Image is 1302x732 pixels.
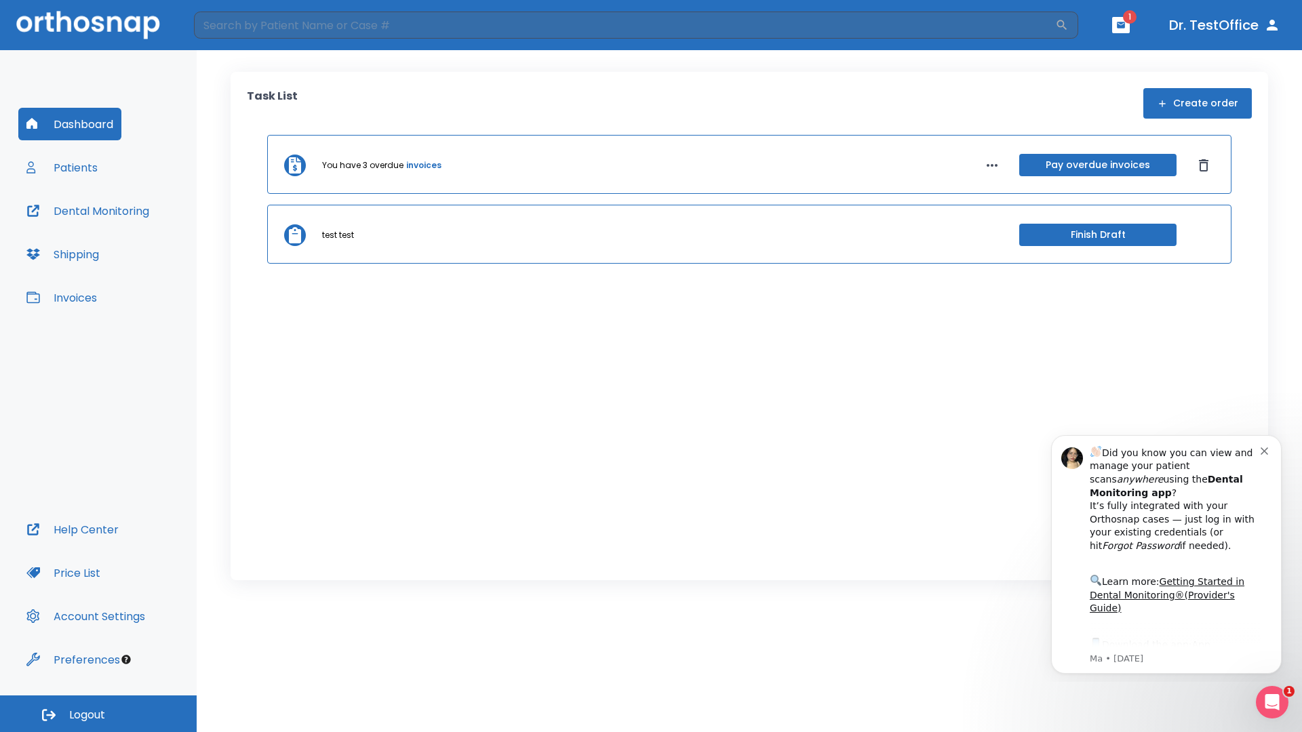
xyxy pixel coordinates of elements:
[18,600,153,632] button: Account Settings
[18,513,127,546] button: Help Center
[1143,88,1252,119] button: Create order
[120,653,132,666] div: Tooltip anchor
[194,12,1055,39] input: Search by Patient Name or Case #
[18,281,105,314] button: Invoices
[1284,686,1295,697] span: 1
[1019,154,1177,176] button: Pay overdue invoices
[18,151,106,184] button: Patients
[406,159,441,171] a: invoices
[1256,686,1288,718] iframe: Intercom live chat
[59,230,230,242] p: Message from Ma, sent 8w ago
[247,88,298,119] p: Task List
[1019,224,1177,246] button: Finish Draft
[59,216,180,241] a: App Store
[322,229,354,241] p: test test
[69,708,105,723] span: Logout
[1164,13,1286,37] button: Dr. TestOffice
[18,108,121,140] button: Dashboard
[1031,423,1302,682] iframe: Intercom notifications message
[18,556,108,589] button: Price List
[18,643,128,676] button: Preferences
[1123,10,1137,24] span: 1
[18,195,157,227] button: Dental Monitoring
[16,11,160,39] img: Orthosnap
[18,238,107,270] button: Shipping
[230,21,241,32] button: Dismiss notification
[322,159,403,171] p: You have 3 overdue
[1193,155,1215,176] button: Dismiss
[59,213,230,282] div: Download the app: | ​ Let us know if you need help getting started!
